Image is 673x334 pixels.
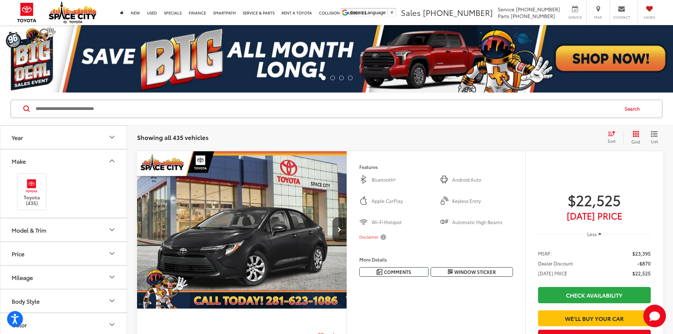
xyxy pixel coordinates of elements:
[452,198,513,205] span: Keyless Entry
[623,130,645,145] button: Grid View
[359,164,513,169] h4: Features
[516,6,560,13] span: [PHONE_NUMBER]
[332,217,347,242] button: Next image
[604,130,623,145] button: Select sort value
[567,15,583,20] span: Service
[372,219,432,226] span: Wi-Fi Hotspot
[12,134,23,141] div: Year
[12,274,33,281] div: Mileage
[35,100,618,117] input: Search by Make, Model, or Keyword
[0,242,128,265] button: PricePrice
[454,269,496,275] span: Window Sticker
[538,310,651,326] a: We'll Buy Your Car
[12,158,26,164] div: Make
[587,231,597,237] span: Less
[0,126,128,149] button: YearYear
[12,298,40,304] div: Body Style
[108,133,116,141] div: Year
[538,260,573,267] span: Dealer Discount
[632,270,651,277] span: $22,525
[22,177,41,194] img: Space City Toyota in Humble, TX)
[359,257,513,262] h4: More Details
[108,320,116,329] div: Color
[498,12,509,19] span: Parts
[359,267,429,277] button: Comments
[0,266,128,289] button: MileageMileage
[384,269,411,275] span: Comments
[359,230,388,245] button: Disclaimer
[372,176,432,183] span: Bluetooth®
[108,157,116,165] div: Make
[401,7,421,18] span: Sales
[618,100,650,118] button: Search
[12,250,24,257] div: Price
[637,260,651,267] span: -$870
[498,6,514,13] span: Service
[137,133,208,141] span: Showing all 435 vehicles
[359,234,378,240] span: Disclaimer
[452,219,513,226] span: Automatic High Beams
[538,250,552,257] span: MSRP:
[0,218,128,241] button: Model & TrimModel & Trim
[18,177,46,206] label: Toyota (435)
[645,130,663,145] button: List View
[651,138,658,144] span: List
[372,198,432,205] span: Apple CarPlay
[608,138,615,144] span: Sort
[511,12,555,19] span: [PHONE_NUMBER]
[108,273,116,281] div: Mileage
[108,225,116,234] div: Model & Trim
[642,15,657,20] span: Saved
[632,250,651,257] span: $23,395
[108,297,116,305] div: Body Style
[643,305,666,327] button: Toggle Chat Window
[12,227,46,233] div: Model & Trim
[0,150,128,172] button: MakeMake
[448,269,453,275] i: Window Sticker
[350,10,386,15] span: Select Language
[590,15,606,20] span: Map
[350,10,394,15] a: Select Language​
[643,305,666,327] svg: Start Chat
[538,287,651,303] a: Check Availability
[137,151,347,309] img: 2025 Toyota Corolla LE
[0,289,128,312] button: Body StyleBody Style
[423,7,493,18] span: [PHONE_NUMBER]
[431,267,513,277] button: Window Sticker
[631,139,640,145] span: Grid
[137,151,347,309] div: 2025 Toyota Corolla LE 0
[137,151,347,309] a: 2025 Toyota Corolla LE2025 Toyota Corolla LE2025 Toyota Corolla LE2025 Toyota Corolla LE
[538,212,651,219] span: [DATE] Price
[538,191,651,209] span: $22,525
[390,10,394,15] span: ▼
[584,228,605,241] button: Less
[12,321,27,328] div: Color
[452,176,513,183] span: Android Auto
[108,249,116,258] div: Price
[377,269,382,275] img: Comments
[538,270,567,277] span: [DATE] PRICE
[49,1,96,23] img: Space City Toyota
[613,15,630,20] span: Contact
